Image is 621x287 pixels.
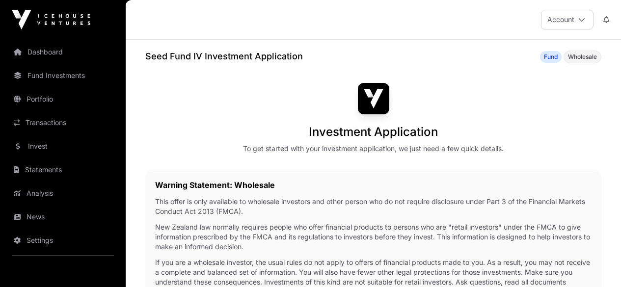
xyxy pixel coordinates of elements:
p: New Zealand law normally requires people who offer financial products to persons who are "retail ... [155,222,592,252]
a: Settings [8,230,118,251]
h1: Investment Application [309,124,438,140]
p: This offer is only available to wholesale investors and other person who do not require disclosur... [155,197,592,216]
a: Invest [8,135,118,157]
span: Fund [544,53,558,61]
div: To get started with your investment application, we just need a few quick details. [243,144,504,154]
a: Dashboard [8,41,118,63]
a: Analysis [8,183,118,204]
img: Icehouse Ventures Logo [12,10,90,29]
a: Statements [8,159,118,181]
button: Account [541,10,594,29]
h2: Warning Statement: Wholesale [155,179,592,191]
img: Seed Fund IV [358,83,389,114]
a: Fund Investments [8,65,118,86]
span: Wholesale [568,53,597,61]
a: Transactions [8,112,118,133]
h1: Seed Fund IV Investment Application [145,50,303,63]
a: News [8,206,118,228]
a: Portfolio [8,88,118,110]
